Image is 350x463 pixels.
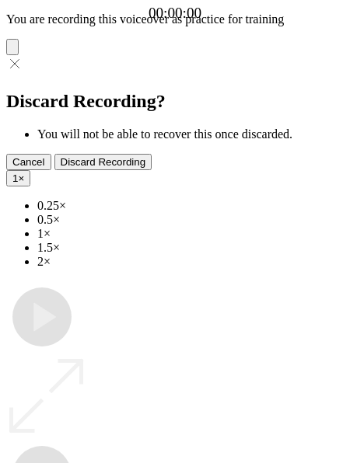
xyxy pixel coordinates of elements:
h2: Discard Recording? [6,91,344,112]
li: 0.25× [37,199,344,213]
span: 1 [12,172,18,184]
li: 1.5× [37,241,344,255]
a: 00:00:00 [149,5,201,22]
button: Cancel [6,154,51,170]
button: Discard Recording [54,154,152,170]
li: 2× [37,255,344,269]
p: You are recording this voiceover as practice for training [6,12,344,26]
button: 1× [6,170,30,186]
li: 0.5× [37,213,344,227]
li: 1× [37,227,344,241]
li: You will not be able to recover this once discarded. [37,127,344,141]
